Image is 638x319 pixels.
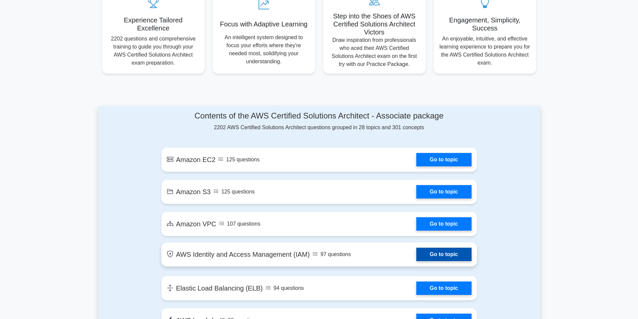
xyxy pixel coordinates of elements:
p: 2202 questions and comprehensive training to guide you through your AWS Certified Solutions Archi... [108,35,199,67]
p: Draw inspiration from professionals who aced their AWS Certified Solutions Architect exam on the ... [329,36,420,68]
h5: Step into the Shoes of AWS Certified Solutions Architect Victors [329,12,420,36]
h5: Engagement, Simplicity, Success [439,16,531,32]
div: 2202 AWS Certified Solutions Architect questions grouped in 28 topics and 301 concepts [161,111,477,132]
a: Go to topic [416,248,471,261]
a: Go to topic [416,185,471,198]
a: Go to topic [416,217,471,231]
a: Go to topic [416,282,471,295]
a: Go to topic [416,153,471,166]
h5: Experience Tailored Excellence [108,16,199,32]
p: An enjoyable, intuitive, and effective learning experience to prepare you for the AWS Certified S... [439,35,531,67]
h5: Focus with Adaptive Learning [218,20,310,28]
h4: Contents of the AWS Certified Solutions Architect - Associate package [161,111,477,121]
p: An intelligent system designed to focus your efforts where they're needed most, solidifying your ... [218,33,310,66]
